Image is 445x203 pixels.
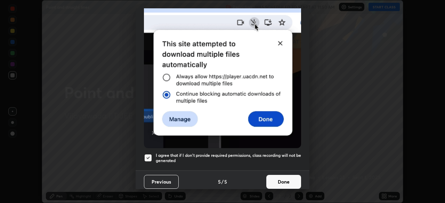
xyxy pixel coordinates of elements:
button: Previous [144,175,179,189]
h4: 5 [224,178,227,185]
h5: I agree that if I don't provide required permissions, class recording will not be generated [156,153,301,163]
h4: / [221,178,224,185]
h4: 5 [218,178,221,185]
button: Done [266,175,301,189]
